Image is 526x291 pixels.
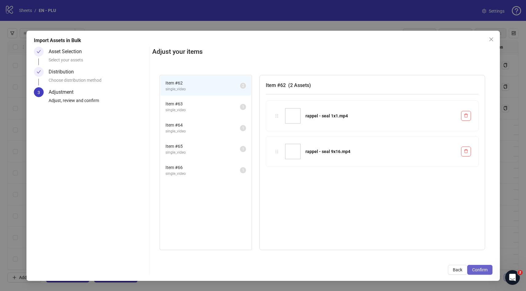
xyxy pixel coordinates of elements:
span: single_video [165,171,240,177]
span: delete [464,113,468,118]
span: check [37,70,41,74]
span: 2 [242,84,244,88]
span: Back [453,267,462,272]
sup: 1 [240,125,246,131]
button: Delete [461,111,471,121]
div: Choose distribution method [49,77,147,87]
span: Item # 66 [165,164,240,171]
h3: Item # 62 [266,81,479,89]
span: 1 [242,105,244,109]
button: Close [486,34,496,44]
img: rappel - seal 9x16.mp4 [285,144,301,159]
button: Confirm [467,265,492,275]
sup: 1 [240,104,246,110]
span: close [489,37,494,42]
span: 2 [518,270,523,275]
span: Item # 62 [165,80,240,86]
div: Import Assets in Bulk [34,37,492,44]
span: Item # 65 [165,143,240,150]
div: Adjustment [49,87,78,97]
span: holder [275,114,279,118]
span: Confirm [472,267,488,272]
button: Delete [461,147,471,156]
span: 1 [242,147,244,151]
span: holder [275,149,279,154]
img: rappel - seal 1x1.mp4 [285,108,301,124]
div: Adjust, review and confirm [49,97,147,108]
span: delete [464,149,468,153]
div: rappel - seal 1x1.mp4 [305,112,456,119]
sup: 1 [240,167,246,173]
span: single_video [165,128,240,134]
div: holder [273,148,280,155]
span: Item # 63 [165,100,240,107]
span: Item # 64 [165,122,240,128]
span: 3 [38,90,40,95]
span: 1 [242,168,244,172]
div: Select your assets [49,57,147,67]
sup: 2 [240,83,246,89]
iframe: Intercom live chat [505,270,520,285]
div: rappel - seal 9x16.mp4 [305,148,456,155]
div: Asset Selection [49,47,87,57]
div: Distribution [49,67,79,77]
button: Back [448,265,467,275]
span: single_video [165,86,240,92]
span: ( 2 Assets ) [288,82,311,88]
sup: 1 [240,146,246,152]
span: single_video [165,107,240,113]
h2: Adjust your items [152,47,492,57]
span: single_video [165,150,240,155]
span: 1 [242,126,244,130]
div: holder [273,112,280,119]
span: check [37,49,41,54]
